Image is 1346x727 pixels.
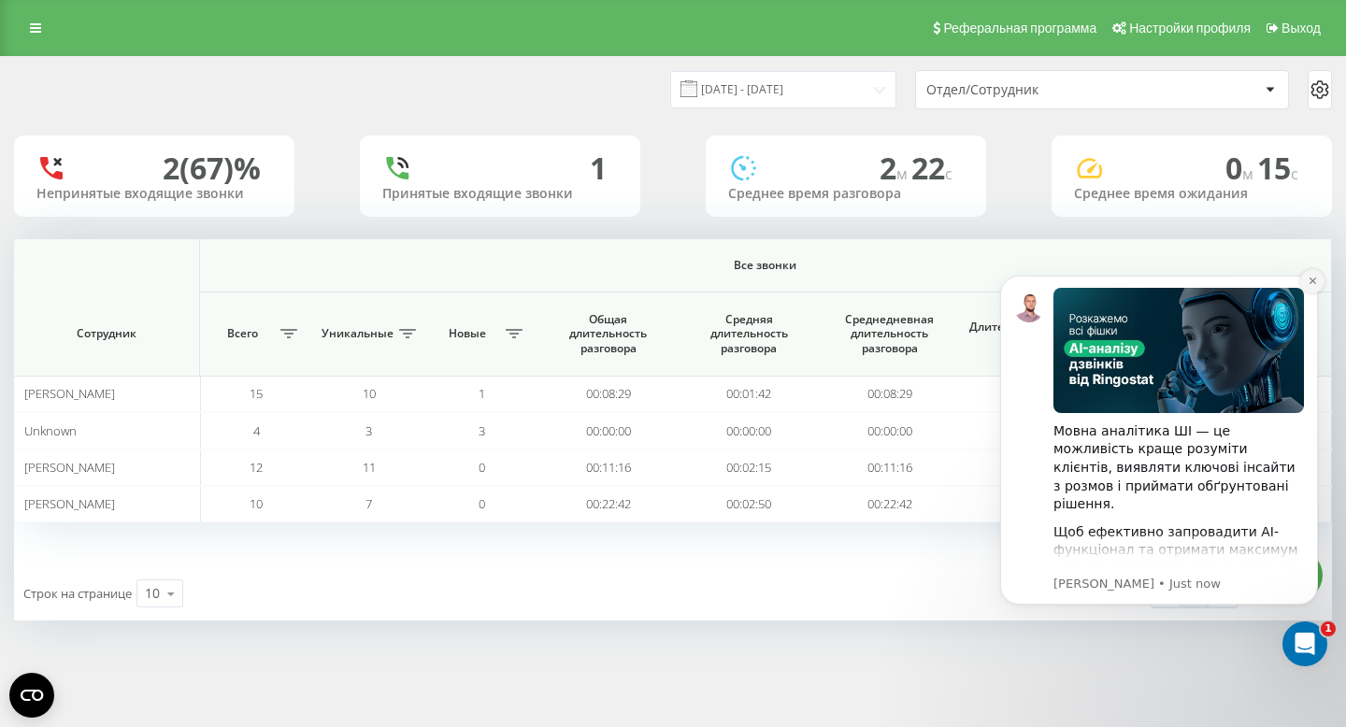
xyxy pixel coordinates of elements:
span: 22 [911,148,952,188]
span: Реферальная программа [943,21,1096,36]
td: 00:22:42 [537,486,679,522]
span: 1 [1321,621,1336,636]
span: 10 [363,385,376,402]
div: 1 [590,150,607,186]
td: 00:11:16 [820,449,961,486]
span: Новые [435,326,501,341]
span: 7 [365,495,372,512]
span: [PERSON_NAME] [24,459,115,476]
span: [PERSON_NAME] [24,495,115,512]
span: 3 [365,422,372,439]
td: 00:00:00 [820,412,961,449]
span: Длительность разговора > Х сек. [969,320,1108,349]
span: Выход [1282,21,1321,36]
td: 00:02:15 [679,449,820,486]
button: Open CMP widget [9,673,54,718]
span: 0 [479,495,485,512]
td: 00:08:29 [537,376,679,412]
td: 00:08:29 [820,376,961,412]
span: Среднедневная длительность разговора [835,312,945,356]
span: 10 [250,495,263,512]
td: 00:22:42 [820,486,961,522]
td: 00:00:00 [679,412,820,449]
span: Настройки профиля [1129,21,1251,36]
span: 15 [250,385,263,402]
span: Средняя длительность разговора [694,312,805,356]
span: Всего [209,326,276,341]
div: Непринятые входящие звонки [36,186,272,202]
span: Общая длительность разговора [553,312,664,356]
span: 0 [1225,148,1257,188]
span: [PERSON_NAME] [24,385,115,402]
iframe: Intercom live chat [1282,621,1327,666]
span: Строк на странице [23,585,132,602]
span: 11 [363,459,376,476]
span: Все звонки [265,258,1266,273]
span: Unknown [24,422,77,439]
span: 3 [479,422,485,439]
div: Среднее время ожидания [1074,186,1310,202]
td: 00:11:16 [537,449,679,486]
td: 00:00:00 [537,412,679,449]
span: Уникальные [322,326,394,341]
span: 4 [253,422,260,439]
span: c [945,164,952,184]
div: Отдел/Сотрудник [926,82,1150,98]
div: 10 [145,584,160,603]
div: Принятые входящие звонки [382,186,618,202]
span: 0 [479,459,485,476]
span: c [1291,164,1298,184]
span: м [1242,164,1257,184]
span: 12 [250,459,263,476]
div: 2 (67)% [163,150,261,186]
span: 2 [880,148,911,188]
span: Сотрудник [32,326,181,341]
div: Среднее время разговора [728,186,964,202]
td: 00:02:50 [679,486,820,522]
td: 00:01:42 [679,376,820,412]
iframe: Intercom notifications message [972,248,1346,677]
span: 15 [1257,148,1298,188]
span: 1 [479,385,485,402]
span: м [896,164,911,184]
